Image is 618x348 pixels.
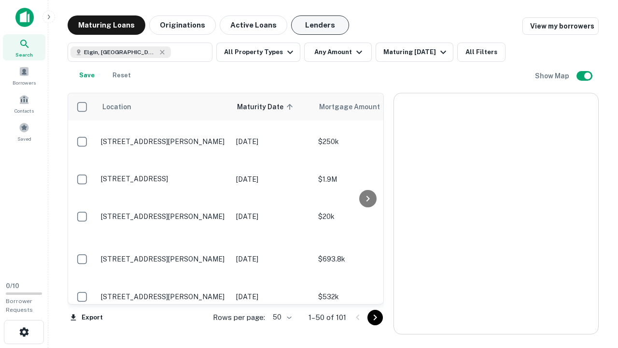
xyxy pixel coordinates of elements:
[68,310,105,325] button: Export
[84,48,156,57] span: Elgin, [GEOGRAPHIC_DATA], [GEOGRAPHIC_DATA]
[313,93,420,120] th: Mortgage Amount
[236,174,309,185] p: [DATE]
[96,93,231,120] th: Location
[101,137,226,146] p: [STREET_ADDRESS][PERSON_NAME]
[522,17,599,35] a: View my borrowers
[236,254,309,264] p: [DATE]
[291,15,349,35] button: Lenders
[231,93,313,120] th: Maturity Date
[3,90,45,116] a: Contacts
[3,34,45,60] a: Search
[318,291,415,302] p: $532k
[216,43,300,62] button: All Property Types
[319,101,393,113] span: Mortgage Amount
[15,8,34,27] img: capitalize-icon.png
[318,174,415,185] p: $1.9M
[237,101,296,113] span: Maturity Date
[457,43,506,62] button: All Filters
[14,107,34,115] span: Contacts
[367,310,383,325] button: Go to next page
[106,66,137,85] button: Reset
[318,254,415,264] p: $693.8k
[236,291,309,302] p: [DATE]
[71,66,102,85] button: Save your search to get updates of matches that match your search criteria.
[220,15,287,35] button: Active Loans
[376,43,453,62] button: Maturing [DATE]
[15,51,33,58] span: Search
[3,62,45,88] a: Borrowers
[101,174,226,183] p: [STREET_ADDRESS]
[318,211,415,222] p: $20k
[149,15,216,35] button: Originations
[535,71,571,81] h6: Show Map
[236,136,309,147] p: [DATE]
[383,46,449,58] div: Maturing [DATE]
[101,212,226,221] p: [STREET_ADDRESS][PERSON_NAME]
[68,15,145,35] button: Maturing Loans
[236,211,309,222] p: [DATE]
[213,312,265,323] p: Rows per page:
[6,298,33,313] span: Borrower Requests
[101,292,226,301] p: [STREET_ADDRESS][PERSON_NAME]
[269,310,293,324] div: 50
[101,255,226,263] p: [STREET_ADDRESS][PERSON_NAME]
[304,43,372,62] button: Any Amount
[3,118,45,145] a: Saved
[102,101,131,113] span: Location
[570,240,618,286] iframe: Chat Widget
[6,282,19,290] span: 0 / 10
[13,79,36,87] span: Borrowers
[17,135,31,143] span: Saved
[309,312,346,323] p: 1–50 of 101
[318,136,415,147] p: $250k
